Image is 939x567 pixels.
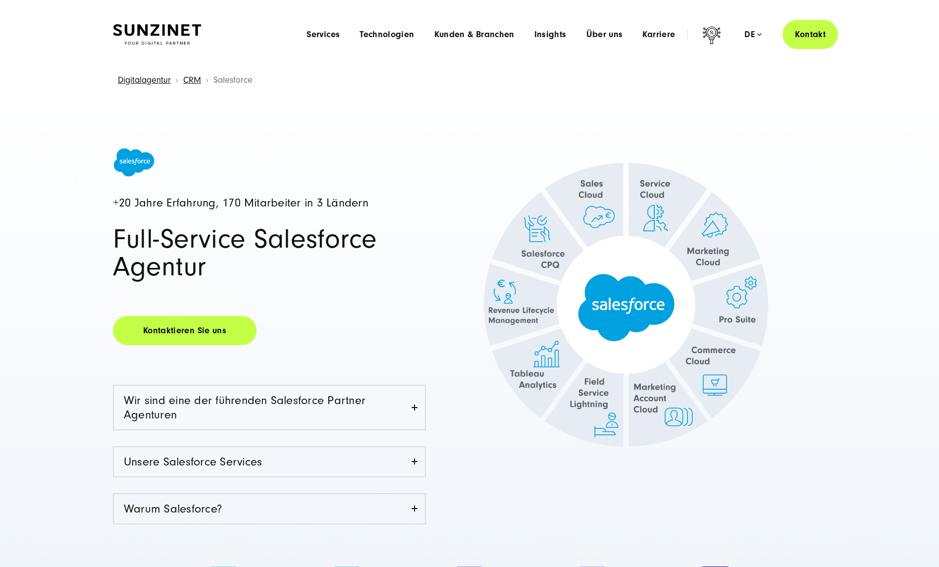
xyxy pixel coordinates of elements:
[114,447,425,476] a: Unsere Salesforce Services
[118,75,171,85] a: Digitalagentur
[642,30,675,40] a: Karriere
[113,225,426,281] h1: Full-Service Salesforce Agentur
[782,20,838,49] a: Kontakt
[437,136,815,474] img: Full Service Salesforce Agentur SUNZINET
[113,197,426,209] h4: +20 Jahre Erfahrung, 170 Mitarbeiter in 3 Ländern
[307,30,340,40] a: Services
[114,494,425,523] a: Warum Salesforce?
[534,30,567,40] a: Insights
[183,75,201,85] a: CRM
[434,30,515,40] a: Kunden & Branchen
[113,24,201,45] img: SUNZINET Full Service Digital Agentur
[113,316,257,345] a: Kontaktieren Sie uns
[114,386,425,429] a: Wir sind eine der führenden Salesforce Partner Agenturen
[586,30,623,40] a: Über uns
[213,75,253,85] span: Salesforce
[113,148,155,177] img: Salesforce Logo - Salesforce agentur für salesforce beratung und implementierung SUNZINET
[360,30,414,40] a: Technologien
[744,30,762,40] div: de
